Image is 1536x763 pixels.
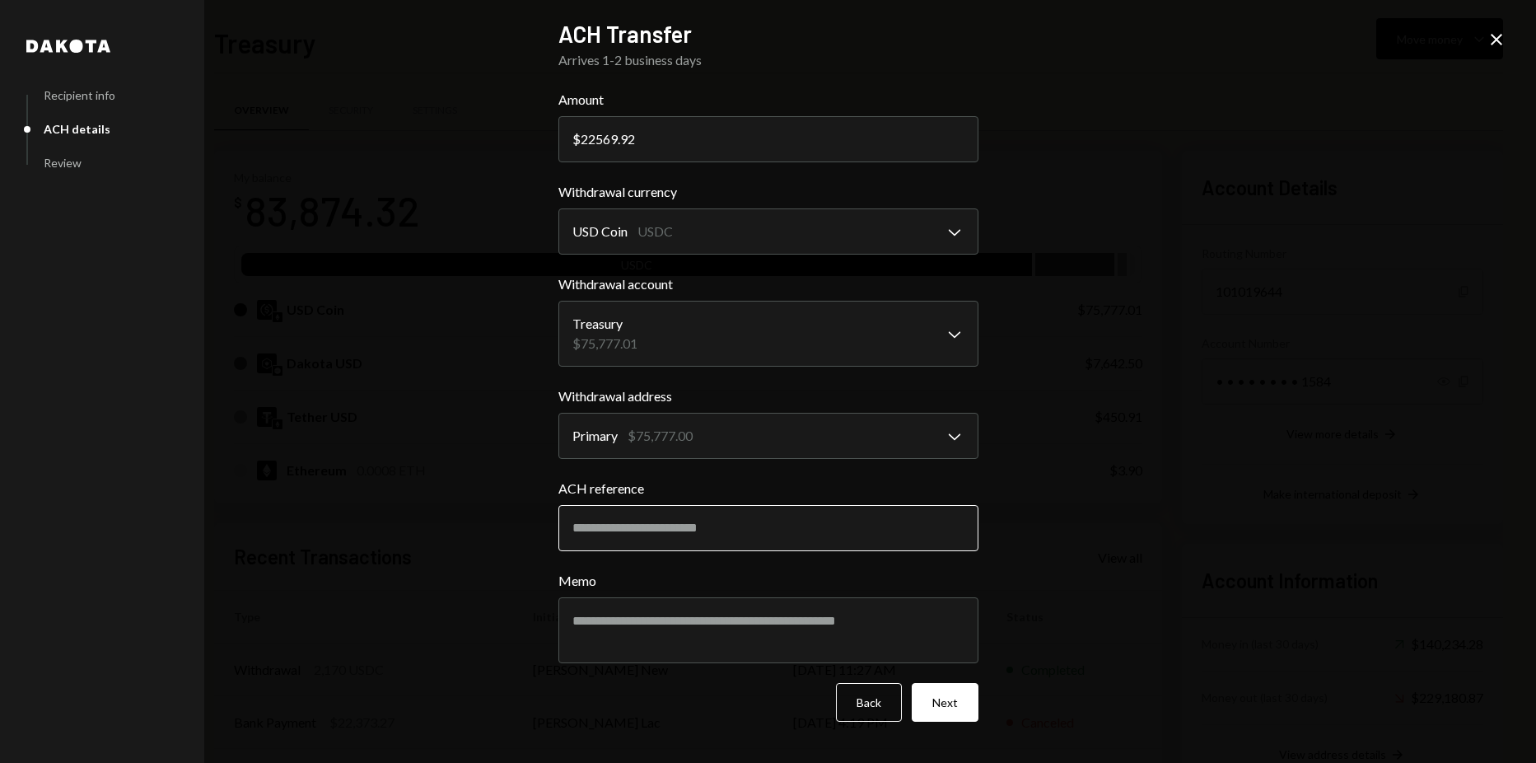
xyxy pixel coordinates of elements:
[558,274,978,294] label: Withdrawal account
[558,413,978,459] button: Withdrawal address
[558,571,978,591] label: Memo
[836,683,902,722] button: Back
[572,131,581,147] div: $
[44,88,115,102] div: Recipient info
[558,182,978,202] label: Withdrawal currency
[558,208,978,255] button: Withdrawal currency
[44,122,110,136] div: ACH details
[558,479,978,499] label: ACH reference
[558,301,978,367] button: Withdrawal account
[637,222,673,241] div: USDC
[558,386,978,406] label: Withdrawal address
[558,90,978,110] label: Amount
[558,18,978,50] h2: ACH Transfer
[558,50,978,70] div: Arrives 1-2 business days
[628,426,693,446] div: $75,777.00
[44,156,82,170] div: Review
[558,116,978,162] input: 0.00
[912,683,978,722] button: Next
